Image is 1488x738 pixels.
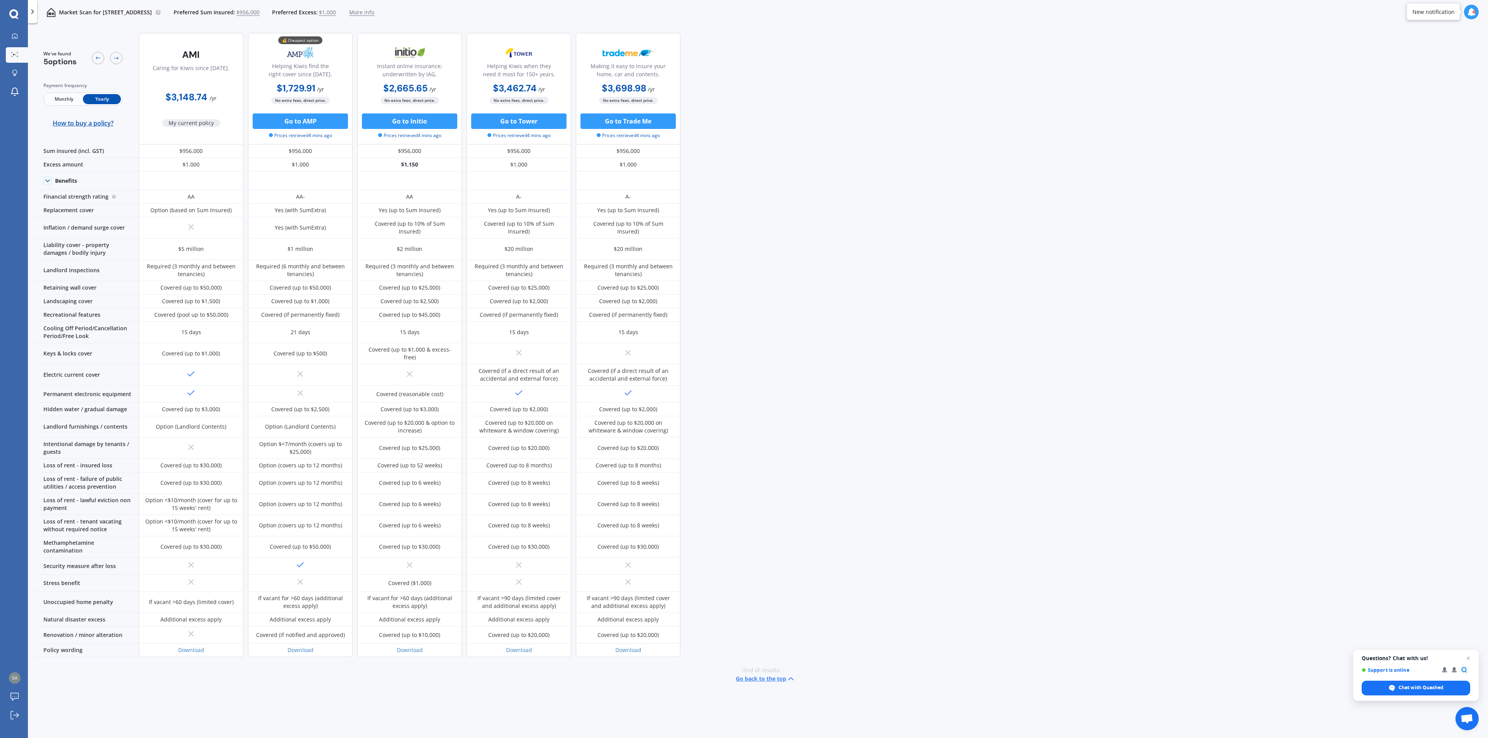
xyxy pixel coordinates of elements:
[582,367,675,383] div: Covered (if a direct result of an accidental and external force)
[490,97,548,104] span: No extra fees, direct price.
[34,558,139,575] div: Security measure after loss
[174,9,235,16] span: Preferred Sum Insured:
[473,62,565,81] div: Helping Kiwis when they need it most for 150+ years.
[388,579,431,587] div: Covered ($1,000)
[488,631,549,639] div: Covered (up to $20,000)
[269,132,332,139] span: Prices retrieved 4 mins ago
[34,536,139,558] div: Methamphetamine contamination
[34,144,139,158] div: Sum insured (incl. GST)
[34,364,139,386] div: Electric current cover
[363,220,456,235] div: Covered (up to 10% of Sum Insured)
[34,386,139,403] div: Permanent electronic equipment
[34,403,139,416] div: Hidden water / gradual damage
[288,646,313,654] a: Download
[397,646,423,654] a: Download
[34,190,139,204] div: Financial strength rating
[270,543,331,551] div: Covered (up to $50,000)
[362,113,457,129] button: Go to Initio
[9,672,21,684] img: c2721a4269b98c97093f4d7752543a20
[488,444,549,452] div: Covered (up to $20,000)
[271,97,330,104] span: No extra fees, direct price.
[270,284,331,292] div: Covered (up to $50,000)
[265,423,336,431] div: Option (Landlord Contents)
[736,674,796,683] button: Go back to the top
[1455,707,1479,730] div: Open chat
[538,86,545,93] span: / yr
[55,177,77,184] div: Benefits
[261,311,339,319] div: Covered (if permanently fixed)
[259,462,342,469] div: Option (covers up to 12 months)
[34,626,139,644] div: Renovation / minor alteration
[598,500,659,508] div: Covered (up to 8 weeks)
[376,390,443,398] div: Covered (reasonable cost)
[472,367,565,383] div: Covered (if a direct result of an accidental and external force)
[472,220,565,235] div: Covered (up to 10% of Sum Insured)
[254,440,347,456] div: Option $<7/month (covers up to $25,000)
[181,328,201,336] div: 15 days
[381,97,439,104] span: No extra fees, direct price.
[598,479,659,487] div: Covered (up to 8 weeks)
[274,350,327,357] div: Covered (up to $500)
[487,132,551,139] span: Prices retrieved 4 mins ago
[363,419,456,434] div: Covered (up to $20,000 & option to increase)
[145,496,238,512] div: Option <$10/month (cover for up to 15 weeks' rent)
[493,43,544,62] img: Tower.webp
[165,45,217,64] img: AMI-text-1.webp
[259,500,342,508] div: Option (covers up to 12 months)
[34,494,139,515] div: Loss of rent - lawful eviction non payment
[598,284,659,292] div: Covered (up to $25,000)
[363,346,456,361] div: Covered (up to $1,000 & excess-free)
[34,575,139,592] div: Stress benefit
[490,297,548,305] div: Covered (up to $2,000)
[34,322,139,343] div: Cooling Off Period/Cancellation Period/Free Look
[34,260,139,281] div: Landlord inspections
[378,132,441,139] span: Prices retrieved 4 mins ago
[493,82,537,94] b: $3,462.74
[379,311,440,319] div: Covered (up to $45,000)
[277,82,315,94] b: $1,729.91
[357,158,462,172] div: $1,150
[270,616,331,623] div: Additional excess apply
[486,462,552,469] div: Covered (up to 8 months)
[363,263,456,278] div: Required (3 monthly and between tenancies)
[278,36,322,44] div: 💰 Cheapest option
[582,62,674,81] div: Making it easy to insure your home, car and contents.
[400,328,420,336] div: 15 days
[1362,681,1470,695] div: Chat with Quashed
[597,206,659,214] div: Yes (up to Sum Insured)
[46,8,56,17] img: home-and-contents.b802091223b8502ef2dd.svg
[296,193,305,201] div: AA-
[254,263,347,278] div: Required (6 monthly and between tenancies)
[34,438,139,459] div: Intentional damage by tenants / guests
[580,113,676,129] button: Go to Trade Me
[162,350,220,357] div: Covered (up to $1,000)
[1398,684,1443,691] span: Chat with Quashed
[34,472,139,494] div: Loss of rent - failure of public utilities / access prevention
[467,158,571,172] div: $1,000
[275,43,326,62] img: AMP.webp
[34,281,139,295] div: Retaining wall cover
[598,631,659,639] div: Covered (up to $20,000)
[1412,8,1455,15] div: New notification
[83,94,121,104] span: Yearly
[43,57,77,67] span: 5 options
[490,405,548,413] div: Covered (up to $2,000)
[603,43,654,62] img: Trademe.webp
[381,297,439,305] div: Covered (up to $2,500)
[139,144,243,158] div: $956,000
[598,543,659,551] div: Covered (up to $30,000)
[582,263,675,278] div: Required (3 monthly and between tenancies)
[319,9,336,16] span: $1,000
[34,416,139,438] div: Landlord furnishings / contents
[602,82,646,94] b: $3,698.98
[1362,667,1436,673] span: Support is online
[472,594,565,610] div: If vacant >90 days (limited cover and additional excess apply)
[582,419,675,434] div: Covered (up to $20,000 on whiteware & window covering)
[480,311,558,319] div: Covered (if permanently fixed)
[255,62,346,81] div: Helping Kiwis find the right cover since [DATE].
[582,594,675,610] div: If vacant >90 days (limited cover and additional excess apply)
[34,644,139,657] div: Policy wording
[488,616,549,623] div: Additional excess apply
[160,479,222,487] div: Covered (up to $30,000)
[576,144,680,158] div: $956,000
